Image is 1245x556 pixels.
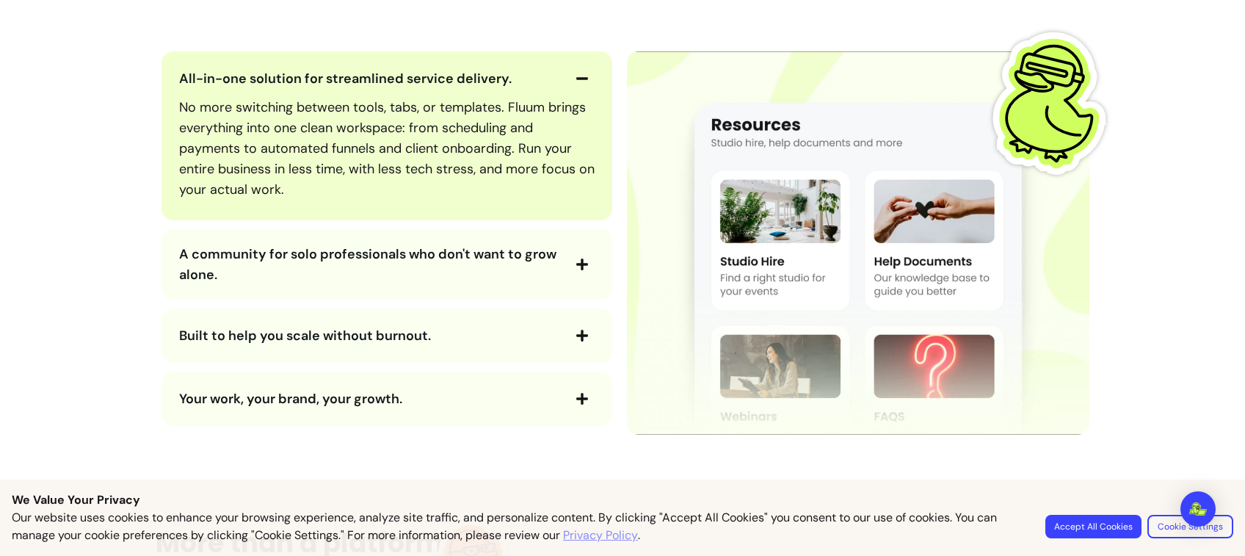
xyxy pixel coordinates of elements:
a: Privacy Policy [563,527,638,544]
img: Fluum Duck sticker [979,29,1126,176]
span: Built to help you scale without burnout. [179,327,431,344]
p: We Value Your Privacy [12,491,1233,509]
button: Cookie Settings [1147,515,1233,538]
button: Accept All Cookies [1045,515,1141,538]
button: Built to help you scale without burnout. [179,323,595,348]
div: Open Intercom Messenger [1180,491,1216,527]
p: No more switching between tools, tabs, or templates. Fluum brings everything into one clean works... [179,97,595,200]
div: All-in-one solution for streamlined service delivery. [179,91,595,206]
p: Our website uses cookies to enhance your browsing experience, analyze site traffic, and personali... [12,509,1028,544]
span: Your work, your brand, your growth. [179,390,402,408]
span: All-in-one solution for streamlined service delivery. [179,70,512,87]
button: Your work, your brand, your growth. [179,386,595,411]
button: A community for solo professionals who don't want to grow alone. [179,244,595,285]
button: All-in-one solution for streamlined service delivery. [179,66,595,91]
span: A community for solo professionals who don't want to grow alone. [179,245,556,284]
